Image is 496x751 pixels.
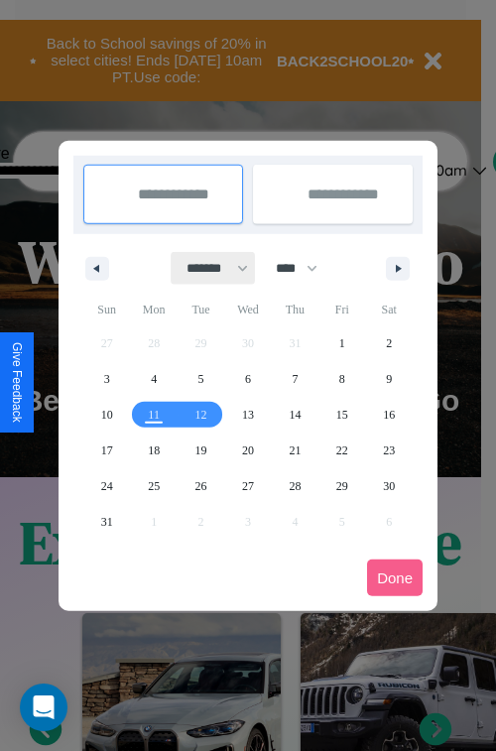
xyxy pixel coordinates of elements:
span: Sun [83,294,130,325]
span: 17 [101,433,113,468]
span: 8 [339,361,345,397]
button: 4 [130,361,177,397]
span: 10 [101,397,113,433]
button: 27 [224,468,271,504]
button: 6 [224,361,271,397]
button: 16 [366,397,413,433]
button: 10 [83,397,130,433]
span: Wed [224,294,271,325]
span: 1 [339,325,345,361]
button: 15 [318,397,365,433]
button: 20 [224,433,271,468]
span: 20 [242,433,254,468]
span: 24 [101,468,113,504]
div: Give Feedback [10,342,24,423]
button: 12 [178,397,224,433]
button: 24 [83,468,130,504]
span: 26 [195,468,207,504]
span: 11 [148,397,160,433]
button: 29 [318,468,365,504]
button: 8 [318,361,365,397]
span: 21 [289,433,301,468]
button: 22 [318,433,365,468]
button: 21 [272,433,318,468]
span: 16 [383,397,395,433]
button: 18 [130,433,177,468]
span: 13 [242,397,254,433]
button: 3 [83,361,130,397]
span: 9 [386,361,392,397]
button: 5 [178,361,224,397]
span: 12 [195,397,207,433]
button: 28 [272,468,318,504]
span: Tue [178,294,224,325]
button: 1 [318,325,365,361]
button: Done [367,560,423,596]
span: 14 [289,397,301,433]
span: 23 [383,433,395,468]
span: 25 [148,468,160,504]
span: 3 [104,361,110,397]
span: 29 [336,468,348,504]
span: Fri [318,294,365,325]
span: 31 [101,504,113,540]
span: 30 [383,468,395,504]
span: 28 [289,468,301,504]
div: Open Intercom Messenger [20,684,67,731]
button: 23 [366,433,413,468]
button: 25 [130,468,177,504]
span: Sat [366,294,413,325]
button: 9 [366,361,413,397]
span: 4 [151,361,157,397]
button: 26 [178,468,224,504]
span: Thu [272,294,318,325]
button: 17 [83,433,130,468]
button: 13 [224,397,271,433]
span: 19 [195,433,207,468]
button: 11 [130,397,177,433]
span: 27 [242,468,254,504]
span: 6 [245,361,251,397]
span: 15 [336,397,348,433]
button: 30 [366,468,413,504]
span: 5 [198,361,204,397]
button: 2 [366,325,413,361]
span: Mon [130,294,177,325]
button: 7 [272,361,318,397]
button: 14 [272,397,318,433]
button: 31 [83,504,130,540]
span: 7 [292,361,298,397]
span: 22 [336,433,348,468]
span: 18 [148,433,160,468]
span: 2 [386,325,392,361]
button: 19 [178,433,224,468]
